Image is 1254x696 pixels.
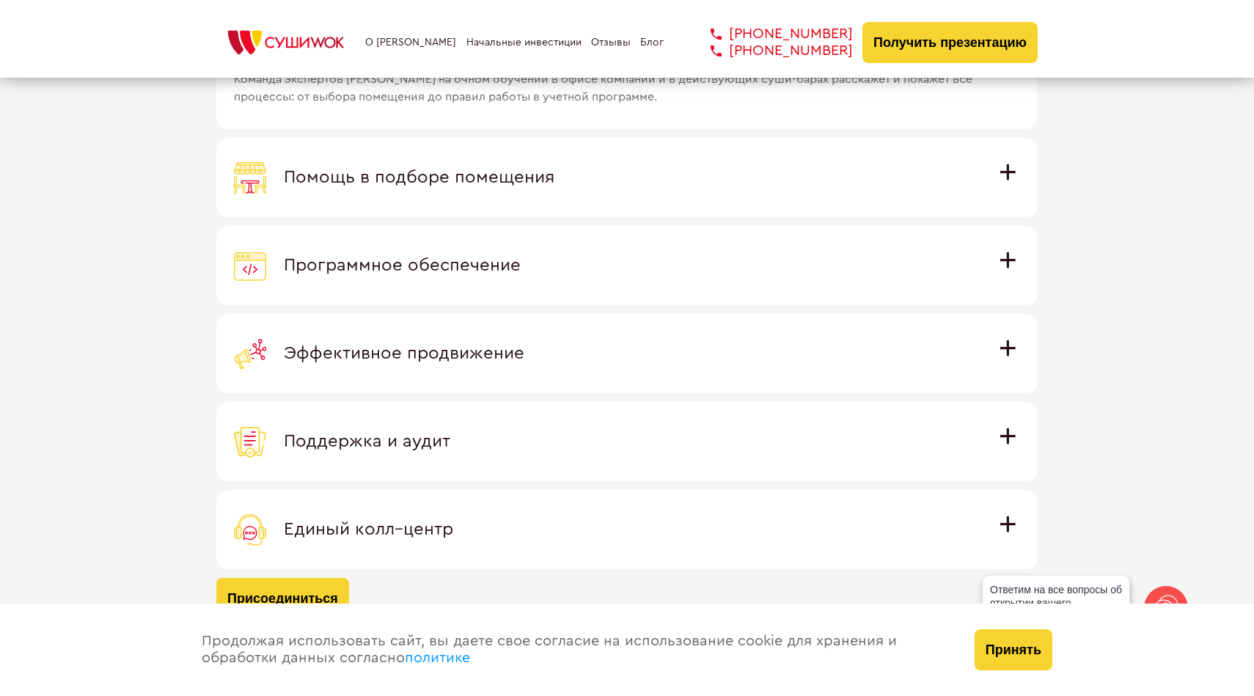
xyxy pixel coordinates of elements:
[284,433,450,450] span: Поддержка и аудит
[975,629,1052,670] button: Принять
[284,521,453,538] span: Единый колл–центр
[284,345,524,362] span: Эффективное продвижение
[862,22,1038,63] button: Получить презентацию
[216,578,349,619] button: Присоединиться
[689,43,853,59] a: [PHONE_NUMBER]
[216,26,356,59] img: СУШИWOK
[689,26,853,43] a: [PHONE_NUMBER]
[284,257,521,274] span: Программное обеспечение
[187,604,960,696] div: Продолжая использовать сайт, вы даете свое согласие на использование cookie для хранения и обрабо...
[405,651,470,665] a: политике
[983,576,1129,630] div: Ответим на все вопросы об открытии вашего [PERSON_NAME]!
[591,37,631,48] a: Отзывы
[640,37,664,48] a: Блог
[466,37,582,48] a: Начальные инвестиции
[234,56,980,106] span: Команда экспертов [PERSON_NAME] на очном обучении в офисе компании и в действующих суши-барах рас...
[365,37,456,48] a: О [PERSON_NAME]
[284,169,554,186] span: Помощь в подборе помещения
